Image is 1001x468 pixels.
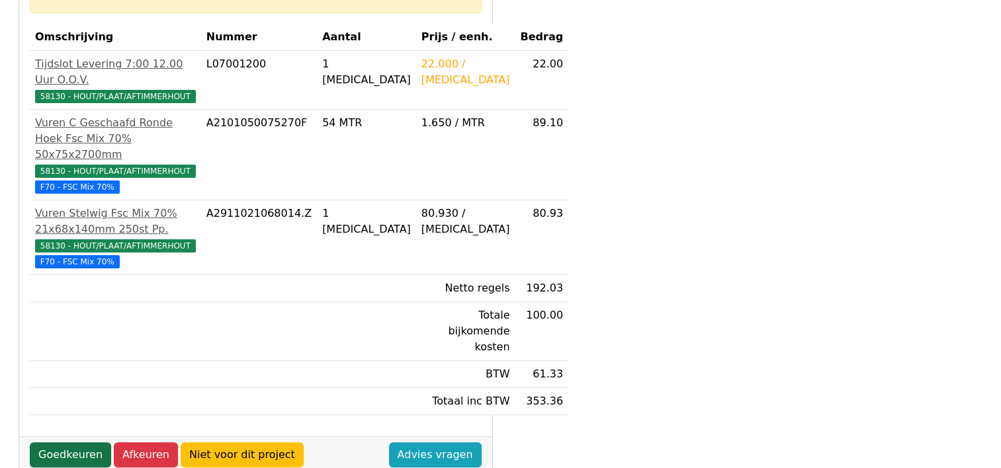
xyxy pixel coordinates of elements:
[35,180,120,194] span: F70 - FSC Mix 70%
[35,255,120,268] span: F70 - FSC Mix 70%
[416,361,515,388] td: BTW
[322,115,411,131] div: 54 MTR
[416,24,515,51] th: Prijs / eenh.
[35,90,196,103] span: 58130 - HOUT/PLAAT/AFTIMMERHOUT
[322,56,411,88] div: 1 [MEDICAL_DATA]
[35,206,196,269] a: Vuren Stelwig Fsc Mix 70% 21x68x140mm 250st Pp.58130 - HOUT/PLAAT/AFTIMMERHOUT F70 - FSC Mix 70%
[201,110,317,200] td: A2101050075270F
[201,200,317,275] td: A2911021068014.Z
[515,361,568,388] td: 61.33
[421,56,510,88] div: 22.000 / [MEDICAL_DATA]
[322,206,411,237] div: 1 [MEDICAL_DATA]
[35,239,196,253] span: 58130 - HOUT/PLAAT/AFTIMMERHOUT
[317,24,416,51] th: Aantal
[421,206,510,237] div: 80.930 / [MEDICAL_DATA]
[30,442,111,467] a: Goedkeuren
[35,56,196,88] div: Tijdslot Levering 7:00 12.00 Uur O.O.V.
[416,275,515,302] td: Netto regels
[515,200,568,275] td: 80.93
[421,115,510,131] div: 1.650 / MTR
[515,388,568,415] td: 353.36
[416,388,515,415] td: Totaal inc BTW
[515,24,568,51] th: Bedrag
[35,165,196,178] span: 58130 - HOUT/PLAAT/AFTIMMERHOUT
[35,206,196,237] div: Vuren Stelwig Fsc Mix 70% 21x68x140mm 250st Pp.
[515,275,568,302] td: 192.03
[35,56,196,104] a: Tijdslot Levering 7:00 12.00 Uur O.O.V.58130 - HOUT/PLAAT/AFTIMMERHOUT
[35,115,196,194] a: Vuren C Geschaafd Ronde Hoek Fsc Mix 70% 50x75x2700mm58130 - HOUT/PLAAT/AFTIMMERHOUT F70 - FSC Mi...
[389,442,482,467] a: Advies vragen
[515,110,568,200] td: 89.10
[114,442,178,467] a: Afkeuren
[201,24,317,51] th: Nummer
[35,115,196,163] div: Vuren C Geschaafd Ronde Hoek Fsc Mix 70% 50x75x2700mm
[416,302,515,361] td: Totale bijkomende kosten
[30,24,201,51] th: Omschrijving
[515,51,568,110] td: 22.00
[515,302,568,361] td: 100.00
[181,442,304,467] a: Niet voor dit project
[201,51,317,110] td: L07001200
